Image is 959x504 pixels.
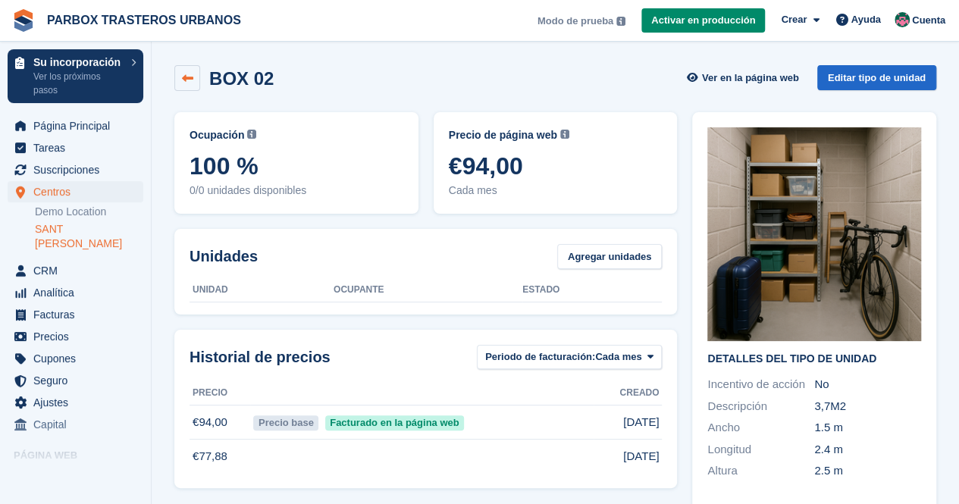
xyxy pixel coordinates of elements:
[8,282,143,303] a: menu
[33,414,124,435] span: Capital
[8,181,143,202] a: menu
[814,398,921,415] div: 3,7M2
[8,348,143,369] a: menu
[190,381,250,405] th: Precio
[707,441,814,459] div: Longitud
[641,8,765,33] a: Activar en producción
[851,12,881,27] span: Ayuda
[33,370,124,391] span: Seguro
[35,205,143,219] a: Demo Location
[33,392,124,413] span: Ajustes
[33,115,124,136] span: Página Principal
[8,304,143,325] a: menu
[707,398,814,415] div: Descripción
[190,183,403,199] span: 0/0 unidades disponibles
[33,181,124,202] span: Centros
[33,467,124,488] span: página web
[35,222,143,251] a: SANT [PERSON_NAME]
[8,159,143,180] a: menu
[190,245,258,268] h2: Unidades
[707,462,814,480] div: Altura
[8,326,143,347] a: menu
[33,159,124,180] span: Suscripciones
[8,392,143,413] a: menu
[12,9,35,32] img: stora-icon-8386f47178a22dfd0bd8f6a31ec36ba5ce8667c1dd55bd0f319d3a0aa187defe.svg
[814,376,921,393] div: No
[190,346,331,368] span: Historial de precios
[41,8,247,33] a: PARBOX TRASTEROS URBANOS
[33,326,124,347] span: Precios
[33,137,124,158] span: Tareas
[8,370,143,391] a: menu
[702,70,799,86] span: Ver en la página web
[707,419,814,437] div: Ancho
[707,376,814,393] div: Incentivo de acción
[247,130,256,139] img: icon-info-grey-7440780725fd019a000dd9b08b2336e03edf1995a4989e88bcd33f0948082b44.svg
[33,304,124,325] span: Facturas
[685,65,805,90] a: Ver en la página web
[485,349,595,365] span: Periodo de facturación:
[619,386,659,399] span: Creado
[33,70,124,97] p: Ver los próximos pasos
[449,127,557,143] span: Precio de página web
[651,13,755,28] span: Activar en producción
[895,12,910,27] img: Jose Manuel
[537,14,613,29] span: Modo de prueba
[477,345,662,370] button: Periodo de facturación: Cada mes
[522,278,662,302] th: Estado
[190,152,403,180] span: 100 %
[707,353,921,365] h2: Detalles del tipo de unidad
[707,127,921,341] img: ChatGPT%20Image%2012%20ago%202025,%2016_09_25.png
[8,137,143,158] a: menu
[190,440,250,473] td: €77,88
[616,17,625,26] img: icon-info-grey-7440780725fd019a000dd9b08b2336e03edf1995a4989e88bcd33f0948082b44.svg
[33,57,124,67] p: Su incorporación
[814,419,921,437] div: 1.5 m
[33,282,124,303] span: Analítica
[33,260,124,281] span: CRM
[623,414,659,431] span: [DATE]
[560,130,569,139] img: icon-info-grey-7440780725fd019a000dd9b08b2336e03edf1995a4989e88bcd33f0948082b44.svg
[449,152,663,180] span: €94,00
[814,462,921,480] div: 2.5 m
[190,405,250,440] td: €94,00
[8,49,143,103] a: Su incorporación Ver los próximos pasos
[253,415,318,430] span: Precio base
[209,68,274,89] h2: BOX 02
[33,348,124,369] span: Cupones
[190,278,334,302] th: Unidad
[14,448,151,463] span: Página web
[814,441,921,459] div: 2.4 m
[623,448,659,465] span: [DATE]
[595,349,641,365] span: Cada mes
[449,183,663,199] span: Cada mes
[781,12,807,27] span: Crear
[8,414,143,435] a: menu
[8,115,143,136] a: menu
[325,415,464,430] span: Facturado en la página web
[817,65,936,90] a: Editar tipo de unidad
[334,278,522,302] th: Ocupante
[557,244,663,269] a: Agregar unidades
[8,260,143,281] a: menu
[8,467,143,488] a: menú
[912,13,945,28] span: Cuenta
[125,468,143,487] a: Vista previa de la tienda
[190,127,244,143] span: Ocupación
